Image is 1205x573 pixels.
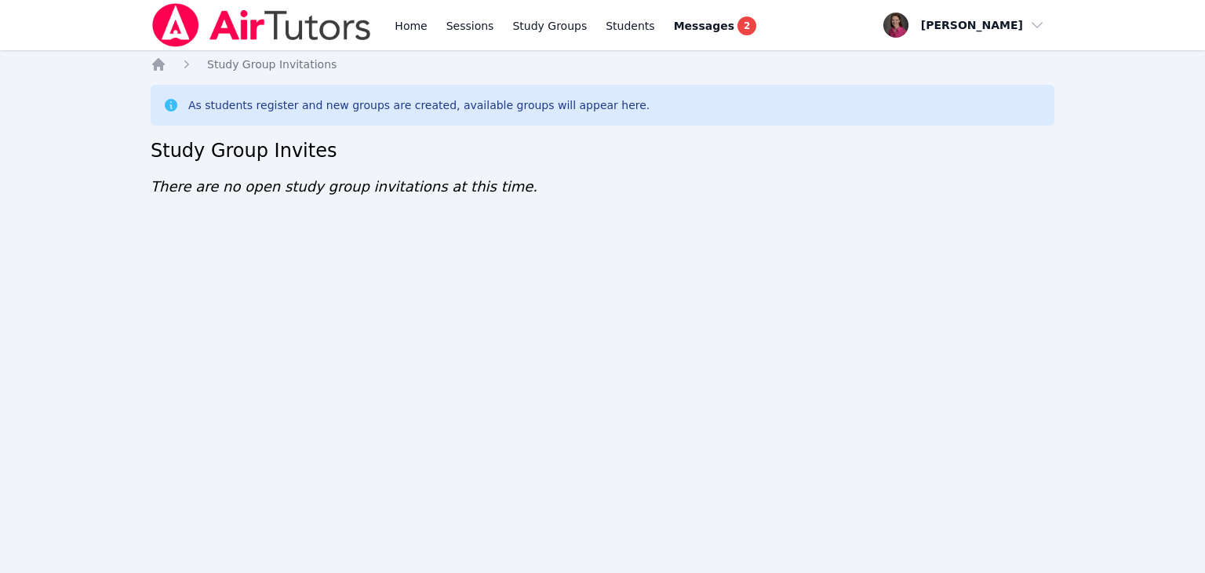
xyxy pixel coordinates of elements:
[151,138,1054,163] h2: Study Group Invites
[674,18,734,34] span: Messages
[188,97,650,113] div: As students register and new groups are created, available groups will appear here.
[151,178,537,195] span: There are no open study group invitations at this time.
[151,3,373,47] img: Air Tutors
[207,58,337,71] span: Study Group Invitations
[151,57,1054,72] nav: Breadcrumb
[737,16,756,35] span: 2
[207,57,337,72] a: Study Group Invitations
